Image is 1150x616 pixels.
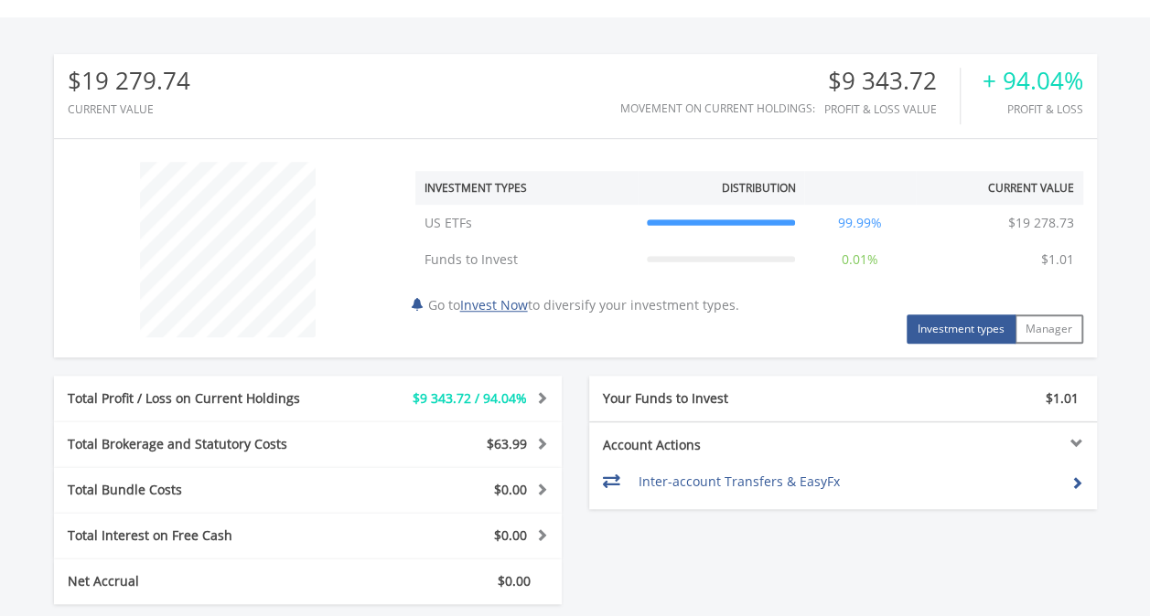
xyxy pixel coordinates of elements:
[983,68,1083,94] div: + 94.04%
[1046,389,1079,407] span: $1.01
[498,572,531,589] span: $0.00
[1015,314,1083,344] button: Manager
[1032,241,1083,278] td: $1.01
[620,102,815,114] div: Movement on Current Holdings:
[54,526,350,545] div: Total Interest on Free Cash
[54,389,350,408] div: Total Profit / Loss on Current Holdings
[983,103,1083,115] div: Profit & Loss
[460,296,528,313] a: Invest Now
[54,572,350,590] div: Net Accrual
[54,435,350,453] div: Total Brokerage and Statutory Costs
[413,389,527,407] span: $9 343.72 / 94.04%
[402,153,1097,344] div: Go to to diversify your investment types.
[916,171,1083,205] th: Current Value
[589,389,844,408] div: Your Funds to Invest
[824,68,960,94] div: $9 343.72
[589,436,844,454] div: Account Actions
[54,481,350,499] div: Total Bundle Costs
[415,241,638,278] td: Funds to Invest
[494,481,527,498] span: $0.00
[639,468,1057,495] td: Inter-account Transfers & EasyFx
[804,205,916,241] td: 99.99%
[415,205,638,241] td: US ETFs
[494,526,527,544] span: $0.00
[415,171,638,205] th: Investment Types
[804,241,916,278] td: 0.01%
[487,435,527,452] span: $63.99
[999,205,1083,241] td: $19 278.73
[721,180,795,196] div: Distribution
[68,103,190,115] div: CURRENT VALUE
[68,68,190,94] div: $19 279.74
[907,314,1016,344] button: Investment types
[824,103,960,115] div: Profit & Loss Value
